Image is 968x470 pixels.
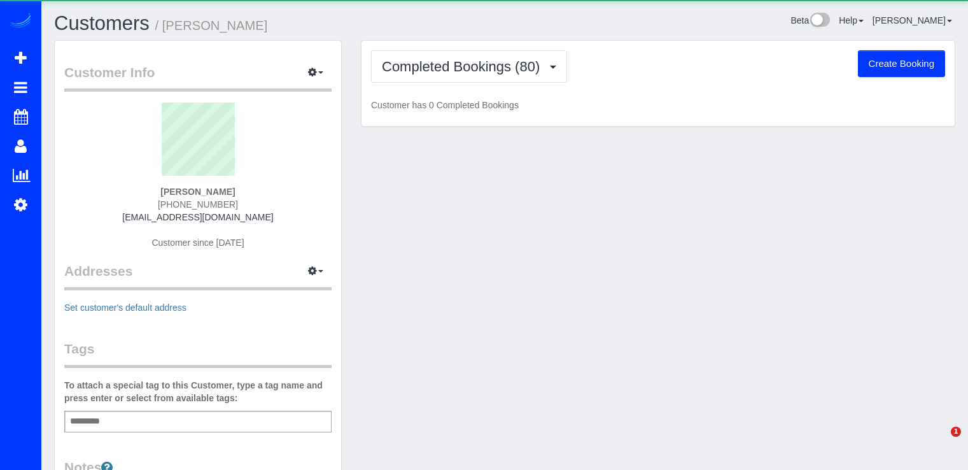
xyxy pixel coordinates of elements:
button: Create Booking [858,50,945,77]
a: [PERSON_NAME] [873,15,952,25]
small: / [PERSON_NAME] [155,18,268,32]
span: Completed Bookings (80) [382,59,546,75]
strong: [PERSON_NAME] [160,187,235,197]
button: Completed Bookings (80) [371,50,567,83]
span: 1 [951,427,961,437]
img: New interface [809,13,830,29]
a: Customers [54,12,150,34]
label: To attach a special tag to this Customer, type a tag name and press enter or select from availabl... [64,379,332,404]
img: Automaid Logo [8,13,33,31]
span: [PHONE_NUMBER] [158,199,238,210]
legend: Customer Info [64,63,332,92]
span: Customer since [DATE] [151,238,244,248]
legend: Tags [64,339,332,368]
a: [EMAIL_ADDRESS][DOMAIN_NAME] [122,212,273,222]
a: Help [839,15,864,25]
p: Customer has 0 Completed Bookings [371,99,945,111]
iframe: Intercom live chat [925,427,955,457]
a: Set customer's default address [64,303,186,313]
a: Beta [790,15,830,25]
